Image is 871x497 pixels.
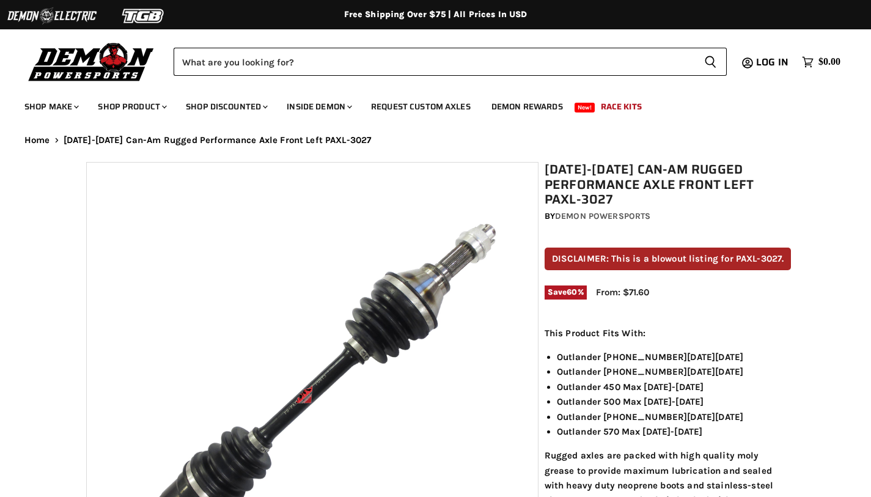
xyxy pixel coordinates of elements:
a: Shop Discounted [177,94,275,119]
span: Save % [545,285,587,299]
h1: [DATE]-[DATE] Can-Am Rugged Performance Axle Front Left PAXL-3027 [545,162,792,207]
li: Outlander 450 Max [DATE]-[DATE] [557,380,792,394]
span: Log in [756,54,788,70]
ul: Main menu [15,89,837,119]
input: Search [174,48,694,76]
a: Home [24,135,50,145]
span: 60 [567,287,577,296]
span: From: $71.60 [596,287,649,298]
img: TGB Logo 2 [98,4,189,28]
span: [DATE]-[DATE] Can-Am Rugged Performance Axle Front Left PAXL-3027 [64,135,372,145]
li: Outlander 570 Max [DATE]-[DATE] [557,424,792,439]
a: Log in [751,57,796,68]
a: Shop Product [89,94,174,119]
p: This Product Fits With: [545,326,792,341]
a: Shop Make [15,94,86,119]
a: Demon Powersports [555,211,650,221]
a: Inside Demon [277,94,359,119]
img: Demon Powersports [24,40,158,83]
form: Product [174,48,727,76]
button: Search [694,48,727,76]
li: Outlander 500 Max [DATE]-[DATE] [557,394,792,409]
p: DISCLAIMER: This is a blowout listing for PAXL-3027. [545,248,792,270]
li: Outlander [PHONE_NUMBER][DATE][DATE] [557,364,792,379]
div: by [545,210,792,223]
span: New! [575,103,595,112]
a: $0.00 [796,53,847,71]
a: Request Custom Axles [362,94,480,119]
li: Outlander [PHONE_NUMBER][DATE][DATE] [557,410,792,424]
a: Race Kits [592,94,651,119]
a: Demon Rewards [482,94,572,119]
span: $0.00 [818,56,840,68]
li: Outlander [PHONE_NUMBER][DATE][DATE] [557,350,792,364]
img: Demon Electric Logo 2 [6,4,98,28]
